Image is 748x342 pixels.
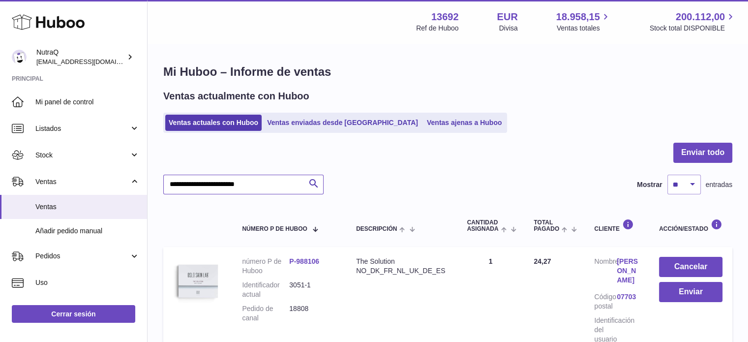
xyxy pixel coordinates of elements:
strong: 13692 [431,10,459,24]
span: Ventas [35,177,129,187]
span: Mi panel de control [35,97,140,107]
div: Cliente [594,219,639,232]
span: Listados [35,124,129,133]
span: 200.112,00 [676,10,725,24]
a: Cerrar sesión [12,305,135,323]
div: Ref de Huboo [416,24,458,33]
img: 136921728478892.jpg [173,257,222,306]
button: Enviar [659,282,722,302]
span: Total pagado [534,219,559,232]
dt: Nombre [594,257,617,287]
label: Mostrar [637,180,662,189]
span: Ventas totales [557,24,611,33]
a: [PERSON_NAME] [617,257,639,285]
a: 200.112,00 Stock total DISPONIBLE [650,10,736,33]
a: 18.958,15 Ventas totales [556,10,611,33]
h2: Ventas actualmente con Huboo [163,90,309,103]
div: Acción/Estado [659,219,722,232]
div: NutraQ [36,48,125,66]
a: P-988106 [289,257,319,265]
dd: 3051-1 [289,280,336,299]
button: Cancelar [659,257,722,277]
span: Añadir pedido manual [35,226,140,236]
span: Stock total DISPONIBLE [650,24,736,33]
span: 24,27 [534,257,551,265]
strong: EUR [497,10,517,24]
h1: Mi Huboo – Informe de ventas [163,64,732,80]
span: [EMAIL_ADDRESS][DOMAIN_NAME] [36,58,145,65]
img: internalAdmin-13692@internal.huboo.com [12,50,27,64]
div: Divisa [499,24,518,33]
span: Descripción [356,226,397,232]
a: Ventas ajenas a Huboo [423,115,506,131]
span: 18.958,15 [556,10,600,24]
dt: Pedido de canal [242,304,289,323]
span: número P de Huboo [242,226,307,232]
span: Stock [35,151,129,160]
span: entradas [706,180,732,189]
span: Cantidad ASIGNADA [467,219,499,232]
span: Ventas [35,202,140,212]
dt: número P de Huboo [242,257,289,276]
dt: Identificador actual [242,280,289,299]
span: Pedidos [35,251,129,261]
dt: Código postal [594,292,617,311]
button: Enviar todo [673,143,732,163]
a: 07703 [617,292,639,302]
span: Uso [35,278,140,287]
div: The Solution NO_DK_FR_NL_UK_DE_ES [356,257,447,276]
a: Ventas actuales con Huboo [165,115,262,131]
a: Ventas enviadas desde [GEOGRAPHIC_DATA] [264,115,421,131]
dd: 18808 [289,304,336,323]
